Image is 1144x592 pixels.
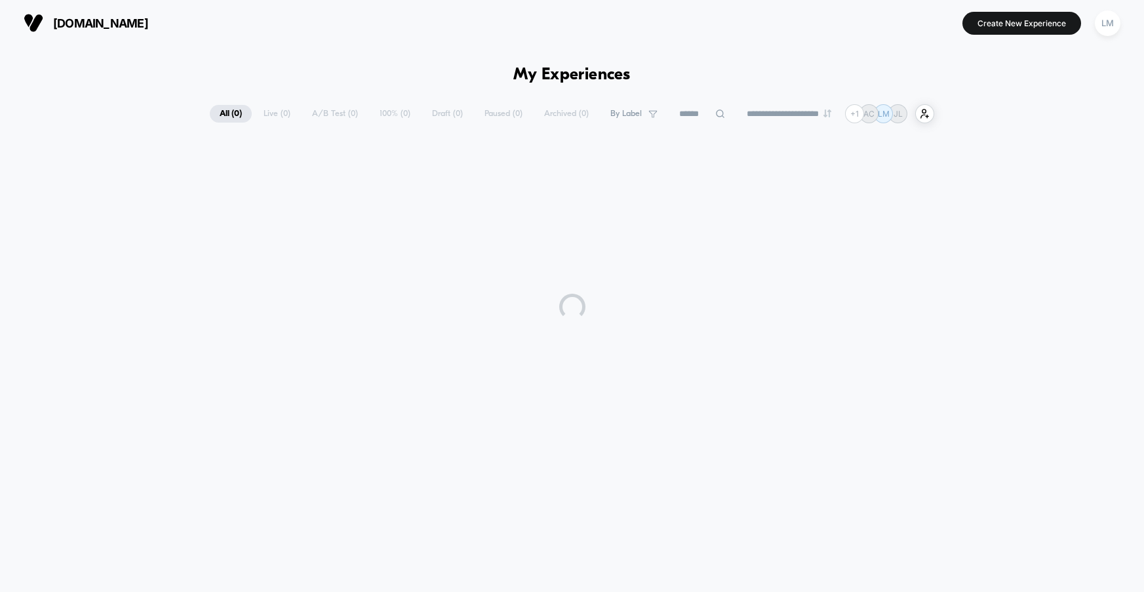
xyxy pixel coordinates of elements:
button: [DOMAIN_NAME] [20,12,152,33]
button: Create New Experience [962,12,1081,35]
img: end [823,109,831,117]
img: Visually logo [24,13,43,33]
button: LM [1091,10,1124,37]
div: LM [1095,10,1120,36]
h1: My Experiences [513,66,631,85]
span: [DOMAIN_NAME] [53,16,148,30]
span: By Label [610,109,642,119]
span: All ( 0 ) [210,105,252,123]
p: JL [894,109,903,119]
div: + 1 [845,104,864,123]
p: LM [878,109,890,119]
p: AC [863,109,875,119]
